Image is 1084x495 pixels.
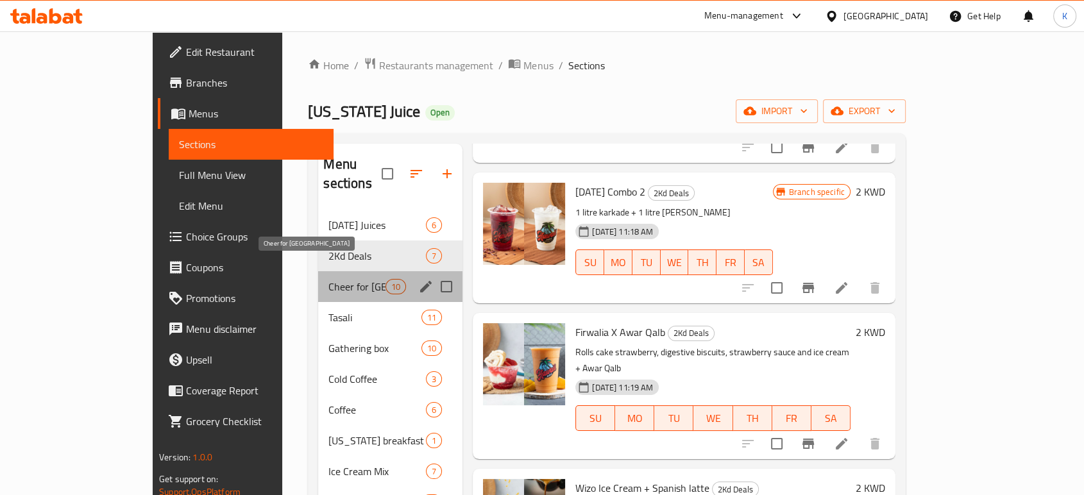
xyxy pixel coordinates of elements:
[318,456,462,487] div: Ice Cream Mix7
[158,314,334,344] a: Menu disclaimer
[693,253,711,272] span: TH
[318,333,462,364] div: Gathering box10
[179,167,323,183] span: Full Menu View
[192,449,212,466] span: 1.0.0
[421,310,442,325] div: items
[575,182,645,201] span: [DATE] Combo 2
[416,277,436,296] button: edit
[427,250,441,262] span: 7
[609,253,627,272] span: MO
[328,433,426,448] div: Hawaii breakfast
[421,340,442,356] div: items
[581,409,610,428] span: SU
[427,404,441,416] span: 6
[823,99,906,123] button: export
[179,137,323,152] span: Sections
[374,160,401,187] span: Select all sections
[575,344,851,376] p: Rolls cake strawberry, digestive biscuits, strawberry sauce and ice cream + Awar Qalb
[648,186,694,201] span: 2Kd Deals
[318,271,462,302] div: Cheer for [GEOGRAPHIC_DATA]10edit
[422,312,441,324] span: 11
[328,279,385,294] span: Cheer for [GEOGRAPHIC_DATA]
[811,405,851,431] button: SA
[425,107,455,118] span: Open
[668,326,715,341] div: 2Kd Deals
[784,186,850,198] span: Branch specific
[328,464,426,479] span: Ice Cream Mix
[693,405,733,431] button: WE
[659,409,688,428] span: TU
[648,185,695,201] div: 2Kd Deals
[401,158,432,189] span: Sort sections
[186,75,323,90] span: Branches
[308,57,906,74] nav: breadcrumb
[793,428,824,459] button: Branch-specific-item
[638,253,656,272] span: TU
[364,57,493,74] a: Restaurants management
[328,340,421,356] span: Gathering box
[699,409,727,428] span: WE
[498,58,503,73] li: /
[328,371,426,387] span: Cold Coffee
[318,425,462,456] div: [US_STATE] breakfast1
[385,279,406,294] div: items
[159,471,218,487] span: Get support on:
[558,58,563,73] li: /
[308,97,420,126] span: [US_STATE] Juice
[426,464,442,479] div: items
[158,283,334,314] a: Promotions
[738,409,767,428] span: TH
[620,409,649,428] span: MO
[704,8,783,24] div: Menu-management
[426,371,442,387] div: items
[745,249,773,275] button: SA
[722,253,740,272] span: FR
[523,58,553,73] span: Menus
[318,364,462,394] div: Cold Coffee3
[186,321,323,337] span: Menu disclaimer
[427,373,441,385] span: 3
[843,9,928,23] div: [GEOGRAPHIC_DATA]
[422,342,441,355] span: 10
[328,310,421,325] span: Tasali
[189,106,323,121] span: Menus
[817,409,845,428] span: SA
[328,248,426,264] span: 2Kd Deals
[772,405,811,431] button: FR
[158,37,334,67] a: Edit Restaurant
[186,352,323,367] span: Upsell
[158,221,334,252] a: Choice Groups
[575,249,604,275] button: SU
[733,405,772,431] button: TH
[186,44,323,60] span: Edit Restaurant
[425,105,455,121] div: Open
[379,58,493,73] span: Restaurants management
[615,405,654,431] button: MO
[833,103,895,119] span: export
[632,249,661,275] button: TU
[688,249,716,275] button: TH
[483,183,565,265] img: Ramadan Combo 2
[736,99,818,123] button: import
[169,190,334,221] a: Edit Menu
[354,58,359,73] li: /
[386,281,405,293] span: 10
[793,273,824,303] button: Branch-specific-item
[856,323,885,341] h6: 2 KWD
[575,205,772,221] p: 1 litre karkade + 1 litre [PERSON_NAME]
[860,428,890,459] button: delete
[318,210,462,240] div: [DATE] Juices6
[328,217,426,233] div: Ramadan Juices
[328,402,426,417] span: Coffee
[158,98,334,129] a: Menus
[179,198,323,214] span: Edit Menu
[158,67,334,98] a: Branches
[750,253,768,272] span: SA
[323,155,382,193] h2: Menu sections
[427,435,441,447] span: 1
[159,449,191,466] span: Version:
[426,433,442,448] div: items
[158,252,334,283] a: Coupons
